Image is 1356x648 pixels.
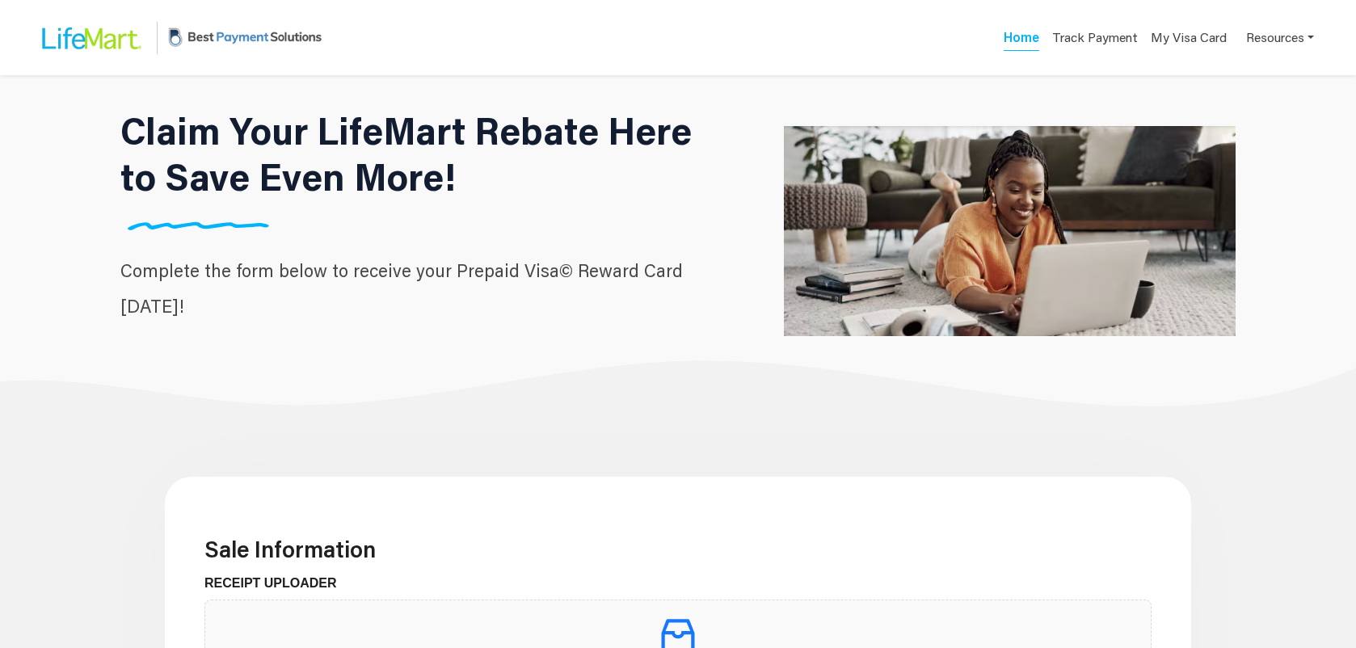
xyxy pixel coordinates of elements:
[1246,21,1314,54] a: Resources
[784,43,1236,419] img: LifeMart Hero
[120,107,717,200] h1: Claim Your LifeMart Rebate Here to Save Even More!
[1052,28,1138,52] a: Track Payment
[204,536,1152,563] h3: Sale Information
[164,11,326,65] img: BPS Logo
[1151,21,1227,54] a: My Visa Card
[120,253,717,324] p: Complete the form below to receive your Prepaid Visa© Reward Card [DATE]!
[120,221,276,230] img: Divider
[1004,28,1039,51] a: Home
[29,12,150,64] img: LifeMart Logo
[204,574,349,593] label: RECEIPT UPLOADER
[29,11,326,65] a: LifeMart LogoBPS Logo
